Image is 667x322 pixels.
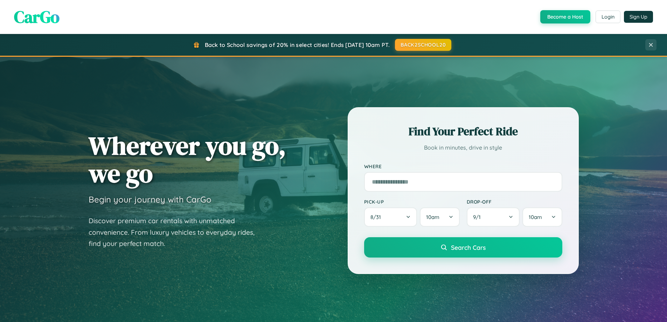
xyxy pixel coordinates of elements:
label: Pick-up [364,199,460,205]
button: BACK2SCHOOL20 [395,39,451,51]
button: 8/31 [364,207,417,227]
p: Discover premium car rentals with unmatched convenience. From luxury vehicles to everyday rides, ... [89,215,264,249]
h3: Begin your journey with CarGo [89,194,211,205]
span: 10am [426,214,439,220]
span: Back to School savings of 20% in select cities! Ends [DATE] 10am PT. [205,41,390,48]
span: 9 / 1 [473,214,484,220]
button: Search Cars [364,237,562,258]
span: 10am [529,214,542,220]
button: 10am [420,207,459,227]
h2: Find Your Perfect Ride [364,124,562,139]
h1: Wherever you go, we go [89,132,286,187]
span: CarGo [14,5,60,28]
button: 10am [522,207,562,227]
label: Drop-off [467,199,562,205]
button: 9/1 [467,207,520,227]
button: Login [596,11,620,23]
button: Sign Up [624,11,653,23]
button: Become a Host [540,10,590,23]
span: 8 / 31 [370,214,384,220]
label: Where [364,163,562,169]
p: Book in minutes, drive in style [364,143,562,153]
span: Search Cars [451,244,486,251]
